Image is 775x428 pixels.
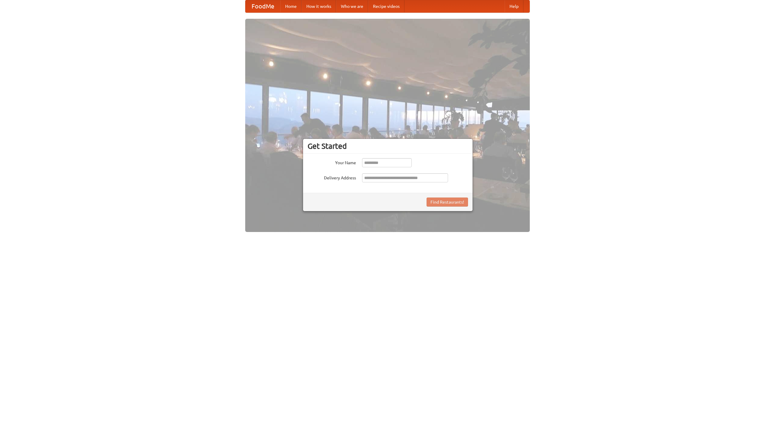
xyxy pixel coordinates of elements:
a: FoodMe [246,0,280,12]
label: Delivery Address [308,173,356,181]
a: Who we are [336,0,368,12]
h3: Get Started [308,142,468,151]
label: Your Name [308,158,356,166]
a: How it works [302,0,336,12]
a: Help [505,0,523,12]
button: Find Restaurants! [427,198,468,207]
a: Recipe videos [368,0,404,12]
a: Home [280,0,302,12]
